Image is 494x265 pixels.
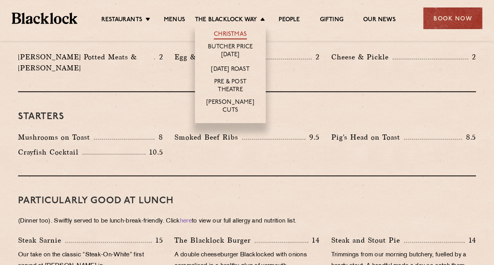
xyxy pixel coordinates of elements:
[468,52,476,62] p: 2
[174,132,242,143] p: Smoked Beef Ribs
[152,235,163,245] p: 15
[331,132,404,143] p: Pig's Head on Toast
[203,43,258,60] a: Butcher Price [DATE]
[174,52,232,63] p: Egg & Anchovy
[154,132,163,142] p: 8
[305,132,320,142] p: 9.5
[164,16,185,25] a: Menus
[12,13,77,24] img: BL_Textured_Logo-footer-cropped.svg
[214,31,247,39] a: Christmas
[465,235,476,245] p: 14
[462,132,476,142] p: 8.5
[195,16,257,25] a: The Blacklock Way
[18,235,65,246] p: Steak Sarnie
[211,66,249,74] a: [DATE] Roast
[279,16,300,25] a: People
[203,78,258,95] a: Pre & Post Theatre
[155,52,163,62] p: 2
[18,196,476,206] h3: PARTICULARLY GOOD AT LUNCH
[174,235,255,246] p: The Blacklock Burger
[331,235,404,246] p: Steak and Stout Pie
[145,147,163,157] p: 10.5
[423,7,482,29] div: Book Now
[18,112,476,122] h3: Starters
[312,52,320,62] p: 2
[180,218,192,224] a: here
[18,147,83,158] p: Crayfish Cocktail
[331,52,393,63] p: Cheese & Pickle
[18,216,476,227] p: (Dinner too). Swiftly served to be lunch-break-friendly. Click to view our full allergy and nutri...
[320,16,343,25] a: Gifting
[18,52,154,74] p: [PERSON_NAME] Potted Meats & [PERSON_NAME]
[203,99,258,115] a: [PERSON_NAME] Cuts
[308,235,320,245] p: 14
[101,16,142,25] a: Restaurants
[363,16,396,25] a: Our News
[18,132,94,143] p: Mushrooms on Toast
